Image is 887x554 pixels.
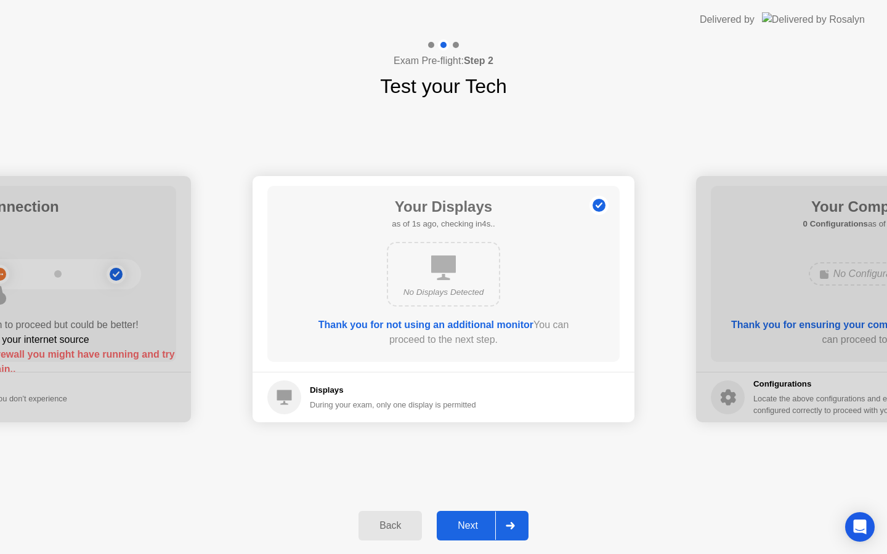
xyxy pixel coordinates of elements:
[464,55,493,66] b: Step 2
[440,520,495,531] div: Next
[380,71,507,101] h1: Test your Tech
[318,319,533,330] b: Thank you for not using an additional monitor
[700,12,755,27] div: Delivered by
[392,218,495,230] h5: as of 1s ago, checking in4s..
[392,196,495,218] h1: Your Displays
[358,511,422,540] button: Back
[310,399,476,411] div: During your exam, only one display is permitted
[398,286,489,299] div: No Displays Detected
[362,520,418,531] div: Back
[302,318,585,347] div: You can proceed to the next step.
[437,511,529,540] button: Next
[845,512,875,542] div: Open Intercom Messenger
[310,384,476,396] h5: Displays
[394,54,493,68] h4: Exam Pre-flight:
[762,12,865,26] img: Delivered by Rosalyn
